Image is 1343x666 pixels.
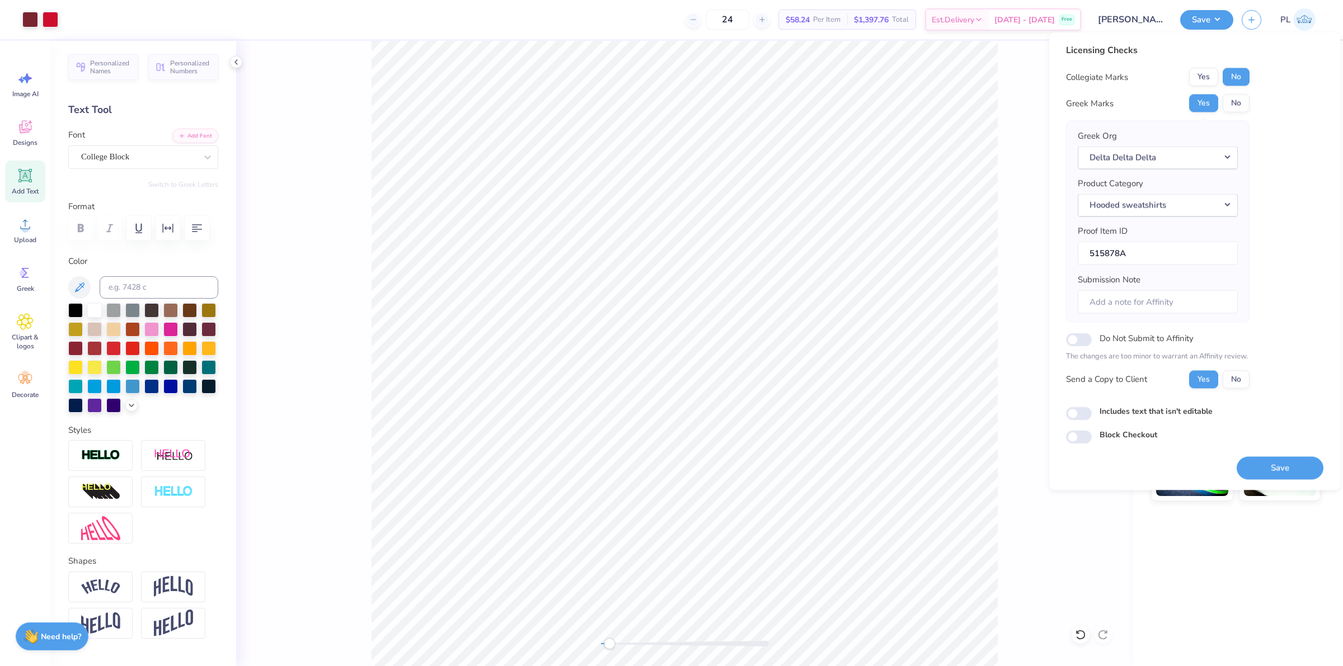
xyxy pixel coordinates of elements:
label: Color [68,255,218,268]
span: Decorate [12,390,39,399]
button: Personalized Names [68,54,138,80]
span: Personalized Names [90,59,132,75]
label: Includes text that isn't editable [1100,405,1213,417]
div: Greek Marks [1066,97,1114,110]
input: e.g. 7428 c [100,276,218,299]
input: Untitled Design [1090,8,1172,31]
span: Total [892,14,909,26]
span: Image AI [12,89,39,98]
button: No [1223,68,1250,86]
label: Submission Note [1078,273,1140,286]
button: Save [1180,10,1233,30]
span: Add Text [12,187,39,196]
img: Pamela Lois Reyes [1293,8,1316,31]
button: Yes [1189,68,1218,86]
label: Block Checkout [1100,428,1157,440]
button: Personalized Numbers [148,54,218,80]
button: Save [1237,456,1323,479]
label: Product Category [1078,177,1143,190]
span: Clipart & logos [7,333,44,351]
img: Shadow [154,448,193,462]
button: Add Font [172,129,218,143]
label: Greek Org [1078,130,1117,143]
div: Accessibility label [604,638,615,649]
button: Switch to Greek Letters [148,180,218,189]
input: Add a note for Affinity [1078,290,1238,314]
span: $1,397.76 [854,14,889,26]
label: Do Not Submit to Affinity [1100,331,1194,346]
span: Designs [13,138,37,147]
button: No [1223,370,1250,388]
strong: Need help? [41,631,81,642]
label: Format [68,200,218,213]
img: Free Distort [81,516,120,540]
div: Licensing Checks [1066,44,1250,57]
span: Est. Delivery [932,14,974,26]
div: Text Tool [68,102,218,117]
img: Arc [81,579,120,594]
label: Shapes [68,555,96,568]
label: Styles [68,424,91,437]
a: PL [1275,8,1321,31]
input: – – [706,10,749,30]
img: Arch [154,576,193,597]
span: PL [1280,13,1290,26]
div: Send a Copy to Client [1066,373,1147,386]
label: Proof Item ID [1078,225,1128,238]
span: Per Item [813,14,840,26]
img: Rise [154,610,193,637]
span: Upload [14,235,36,244]
div: Collegiate Marks [1066,70,1128,83]
label: Font [68,129,85,141]
button: No [1223,95,1250,112]
span: Free [1062,16,1072,23]
p: The changes are too minor to warrant an Affinity review. [1066,351,1250,362]
img: 3D Illusion [81,483,120,501]
button: Hooded sweatshirts [1078,193,1238,216]
button: Yes [1189,370,1218,388]
span: Greek [17,284,34,293]
img: Flag [81,612,120,634]
button: Yes [1189,95,1218,112]
span: $58.24 [786,14,810,26]
img: Stroke [81,449,120,462]
span: Personalized Numbers [170,59,212,75]
button: Delta Delta Delta [1078,146,1238,169]
span: [DATE] - [DATE] [994,14,1055,26]
img: Negative Space [154,485,193,498]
